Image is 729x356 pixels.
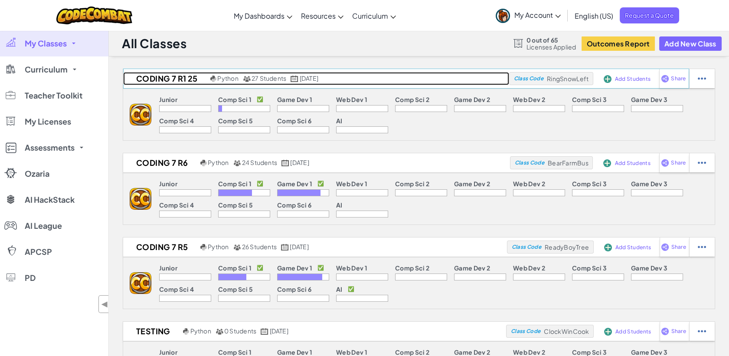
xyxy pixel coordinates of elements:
span: Class Code [511,244,541,250]
p: Web Dev 2 [513,180,545,187]
span: ClockWinCook [544,327,589,335]
span: Python [217,74,238,82]
span: My Classes [25,40,67,47]
h2: Coding 7 R1 25 [123,72,208,85]
span: Python [190,327,211,335]
img: IconAddStudents.svg [604,328,612,336]
p: Junior [159,349,177,356]
span: My Licenses [25,118,71,125]
a: Coding 7 R5 Python 26 Students [DATE] [123,241,507,254]
span: Share [671,329,686,334]
a: Outcomes Report [582,36,655,51]
img: logo [130,104,151,125]
p: Comp Sci 1 [218,349,252,356]
span: My Account [514,10,561,20]
span: [DATE] [290,158,309,166]
p: AI [336,286,343,293]
span: Add Students [615,245,651,250]
img: logo [130,188,151,210]
span: English (US) [575,11,613,20]
img: MultipleUsers.png [216,328,223,335]
a: Coding 7 R6 Python 24 Students [DATE] [123,156,510,169]
h1: All Classes [122,35,186,52]
span: Class Code [514,76,543,81]
p: Comp Sci 6 [277,201,311,208]
p: Comp Sci 4 [159,117,194,124]
img: IconAddStudents.svg [604,244,612,251]
a: My Dashboards [229,4,297,27]
p: Comp Sci 6 [277,286,311,293]
h2: Coding 7 R6 [123,156,198,169]
span: ReadyBoyTree [545,243,589,251]
img: CodeCombat logo [56,7,132,24]
p: Game Dev 2 [454,96,490,103]
img: python.png [200,160,207,166]
p: Comp Sci 2 [395,264,429,271]
a: My Account [491,2,565,29]
span: Assessments [25,144,75,152]
span: 0 Students [224,327,256,335]
p: Comp Sci 3 [572,96,607,103]
p: Web Dev 1 [336,264,367,271]
img: avatar [496,9,510,23]
p: ✅ [257,264,263,271]
p: Comp Sci 1 [218,264,252,271]
span: Teacher Toolkit [25,92,82,99]
p: Comp Sci 5 [218,117,253,124]
p: Game Dev 1 [277,264,312,271]
span: Curriculum [352,11,388,20]
a: English (US) [570,4,618,27]
p: Web Dev 1 [336,180,367,187]
img: calendar.svg [291,76,298,82]
img: MultipleUsers.png [233,160,241,166]
p: Comp Sci 5 [218,286,253,293]
span: Add Students [615,161,650,166]
p: Game Dev 1 [277,96,312,103]
img: calendar.svg [261,328,268,335]
img: calendar.svg [281,160,289,166]
p: Comp Sci 1 [218,96,252,103]
img: IconShare_Purple.svg [661,243,669,251]
p: ✅ [257,96,263,103]
img: IconStudentEllipsis.svg [698,243,706,251]
img: MultipleUsers.png [233,244,241,251]
a: Coding 7 R1 25 Python 27 Students [DATE] [123,72,509,85]
span: [DATE] [300,74,318,82]
p: Web Dev 2 [513,264,545,271]
p: AI [336,201,343,208]
p: Web Dev 2 [513,96,545,103]
span: Add Students [615,329,651,334]
p: Comp Sci 3 [572,264,607,271]
span: Request a Quote [620,7,679,23]
span: ◀ [101,298,108,310]
p: Junior [159,180,177,187]
span: Add Students [615,76,651,82]
span: 24 Students [242,158,278,166]
p: ✅ [257,180,263,187]
span: Share [671,160,686,165]
span: BearFarmBus [548,159,588,167]
span: Python [208,158,229,166]
p: Game Dev 3 [631,349,667,356]
span: [DATE] [270,327,288,335]
h2: Testing [123,325,181,338]
img: MultipleUsers.png [243,76,251,82]
p: ✅ [348,286,354,293]
button: Add New Class [659,36,722,51]
img: logo [130,272,151,294]
img: python.png [210,76,217,82]
p: Junior [159,264,177,271]
p: Comp Sci 4 [159,286,194,293]
p: AI [336,117,343,124]
p: Comp Sci 4 [159,201,194,208]
a: Curriculum [348,4,400,27]
img: IconShare_Purple.svg [661,327,669,335]
span: Resources [301,11,336,20]
span: 0 out of 65 [526,36,576,43]
img: IconAddStudents.svg [604,75,611,83]
p: ✅ [317,264,324,271]
img: python.png [200,244,207,251]
p: Game Dev 3 [631,180,667,187]
p: Comp Sci 2 [395,96,429,103]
